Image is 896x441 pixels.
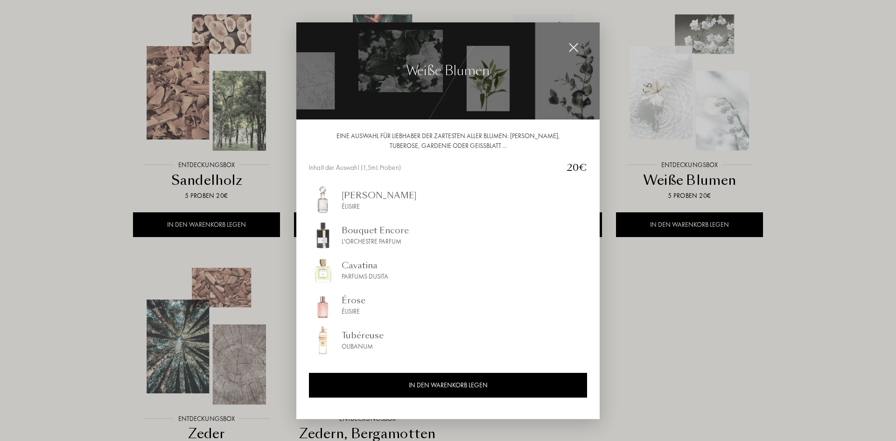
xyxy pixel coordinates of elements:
div: Weiße Blumen [406,61,490,81]
a: img_sommelierCavatinaParfums Dusita [309,256,587,284]
div: 20€ [559,161,587,175]
img: img_sommelier [309,256,337,284]
a: img_sommelierÉroseÉlisire [309,291,587,319]
div: Érose [342,294,365,307]
div: Tubéreuse [342,329,384,342]
div: Olibanum [342,342,384,351]
img: img_collec [296,22,600,120]
div: Élisire [342,202,417,211]
div: Cavatina [342,259,388,272]
div: [PERSON_NAME] [342,189,417,202]
div: Parfums Dusita [342,272,388,281]
div: Eine Auswahl für Liebhaber der zartesten aller Blumen: [PERSON_NAME], Tuberose, Gardenie oder Gei... [309,131,587,151]
div: Bouquet Encore [342,224,409,237]
a: img_sommelier[PERSON_NAME]Élisire [309,186,587,214]
a: img_sommelierTubéreuseOlibanum [309,326,587,354]
div: Inhalt der Auswahl (1,5mL Proben) [309,162,559,173]
div: L'Orchestre Parfum [342,237,409,246]
img: img_sommelier [309,186,337,214]
a: img_sommelierBouquet EncoreL'Orchestre Parfum [309,221,587,249]
img: img_sommelier [309,291,337,319]
div: Élisire [342,307,365,316]
img: img_sommelier [309,326,337,354]
div: IN DEN WARENKORB LEGEN [309,373,587,398]
img: cross_white.svg [568,42,579,53]
img: img_sommelier [309,221,337,249]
